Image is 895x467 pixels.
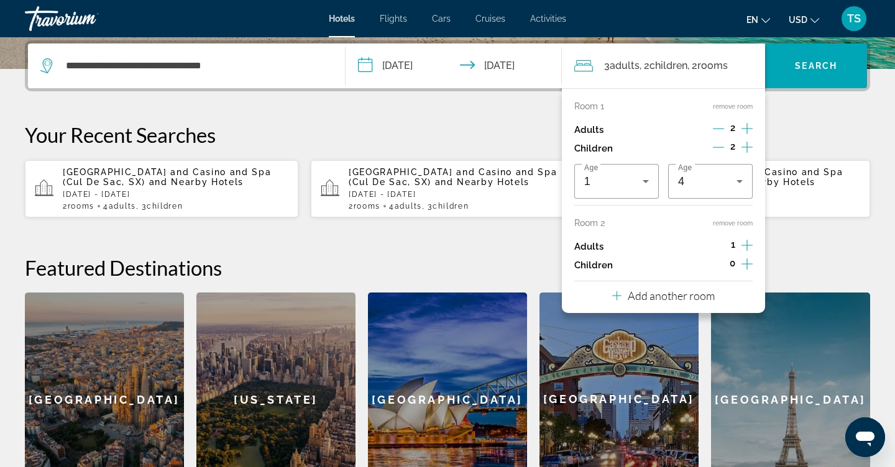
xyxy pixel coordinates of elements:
[147,202,183,211] span: Children
[741,256,753,274] button: Increment children
[25,255,870,280] h2: Featured Destinations
[628,289,715,302] p: Add another room
[746,11,770,29] button: Change language
[349,167,557,187] span: [GEOGRAPHIC_DATA] and Casino and Spa (Cul De Sac, SX)
[433,202,469,211] span: Children
[63,202,94,211] span: 2
[395,202,422,211] span: Adults
[574,260,613,271] p: Children
[712,258,723,273] button: Decrement children
[789,11,819,29] button: Change currency
[678,175,685,188] span: 4
[389,202,422,211] span: 4
[713,122,724,137] button: Decrement adults
[349,202,380,211] span: 2
[25,160,298,218] button: [GEOGRAPHIC_DATA] and Casino and Spa (Cul De Sac, SX) and Nearby Hotels[DATE] - [DATE]2rooms4Adul...
[329,14,355,24] a: Hotels
[678,164,692,172] span: Age
[765,43,867,88] button: Search
[730,123,735,133] span: 2
[741,120,753,139] button: Increment adults
[28,43,867,88] div: Search widget
[574,143,613,154] p: Children
[63,167,271,187] span: [GEOGRAPHIC_DATA] and Casino and Spa (Cul De Sac, SX)
[730,258,735,268] span: 0
[475,14,505,24] a: Cruises
[354,202,380,211] span: rooms
[741,139,753,158] button: Increment children
[714,239,725,254] button: Decrement adults
[380,14,407,24] a: Flights
[730,142,735,152] span: 2
[574,242,604,252] p: Adults
[562,43,766,88] button: Travelers: 3 adults, 2 children
[63,190,288,199] p: [DATE] - [DATE]
[795,61,837,71] span: Search
[847,12,861,25] span: TS
[103,202,136,211] span: 4
[640,57,687,75] span: , 2
[422,202,469,211] span: , 3
[697,60,728,71] span: rooms
[311,160,584,218] button: [GEOGRAPHIC_DATA] and Casino and Spa (Cul De Sac, SX) and Nearby Hotels[DATE] - [DATE]2rooms4Adul...
[574,125,604,135] p: Adults
[349,190,574,199] p: [DATE] - [DATE]
[838,6,870,32] button: User Menu
[687,57,728,75] span: , 2
[721,177,816,187] span: and Nearby Hotels
[435,177,530,187] span: and Nearby Hotels
[612,281,715,307] button: Add another room
[713,141,724,156] button: Decrement children
[346,43,562,88] button: Check-in date: Nov 8, 2025 Check-out date: Nov 15, 2025
[845,417,885,457] iframe: Button to launch messaging window
[741,237,753,256] button: Increment adults
[25,122,870,147] p: Your Recent Searches
[432,14,451,24] a: Cars
[109,202,136,211] span: Adults
[649,60,687,71] span: Children
[789,15,807,25] span: USD
[530,14,566,24] a: Activities
[610,60,640,71] span: Adults
[574,101,604,111] p: Room 1
[746,15,758,25] span: en
[68,202,94,211] span: rooms
[731,240,735,250] span: 1
[149,177,244,187] span: and Nearby Hotels
[584,164,598,172] span: Age
[713,219,753,227] button: remove room
[713,102,753,111] button: remove room
[584,175,591,188] span: 1
[574,218,605,228] p: Room 2
[25,2,149,35] a: Travorium
[136,202,183,211] span: , 3
[604,57,640,75] span: 3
